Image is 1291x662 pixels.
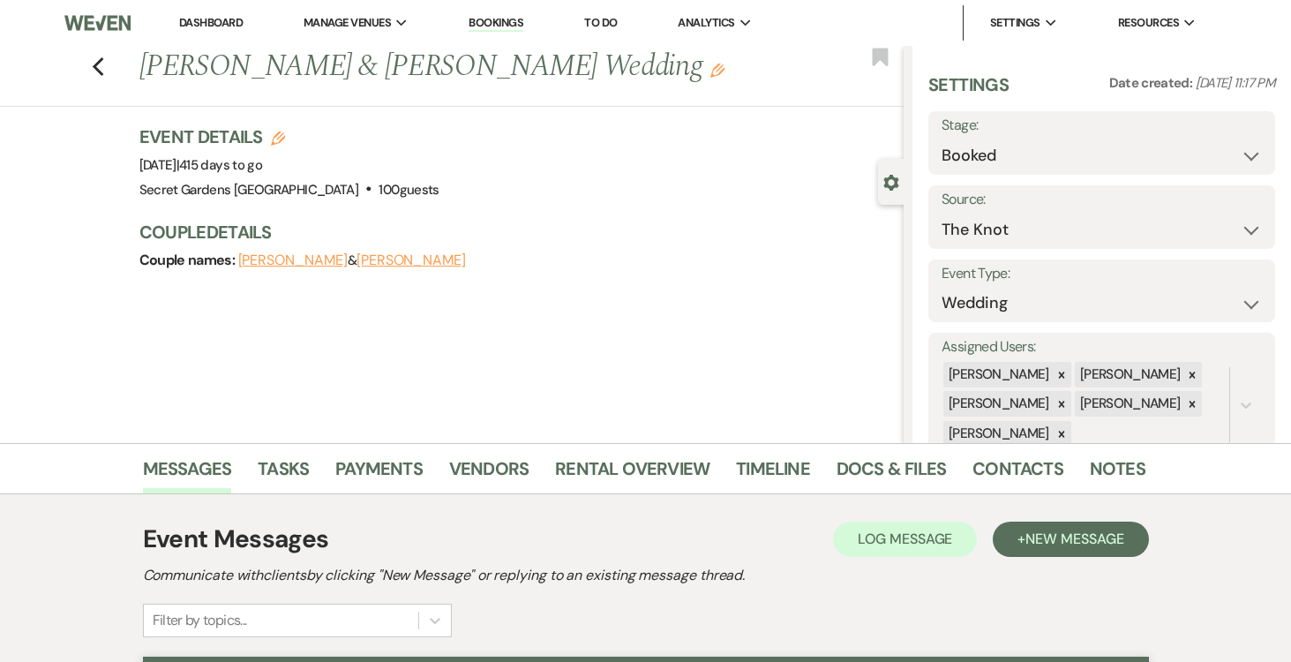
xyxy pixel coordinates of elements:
[1109,74,1196,92] span: Date created:
[942,113,1262,139] label: Stage:
[710,62,724,78] button: Edit
[153,610,247,631] div: Filter by topics...
[64,4,131,41] img: Weven Logo
[238,252,466,269] span: &
[238,253,348,267] button: [PERSON_NAME]
[943,362,1052,387] div: [PERSON_NAME]
[1118,14,1179,32] span: Resources
[1075,391,1183,417] div: [PERSON_NAME]
[993,522,1148,557] button: +New Message
[143,565,1149,586] h2: Communicate with clients by clicking "New Message" or replying to an existing message thread.
[942,335,1262,360] label: Assigned Users:
[678,14,734,32] span: Analytics
[179,15,243,30] a: Dashboard
[584,15,617,30] a: To Do
[883,173,899,190] button: Close lead details
[304,14,391,32] span: Manage Venues
[1025,530,1123,548] span: New Message
[736,455,810,493] a: Timeline
[990,14,1040,32] span: Settings
[335,455,423,493] a: Payments
[943,421,1052,447] div: [PERSON_NAME]
[139,251,238,269] span: Couple names:
[139,181,359,199] span: Secret Gardens [GEOGRAPHIC_DATA]
[176,156,262,174] span: |
[942,187,1262,213] label: Source:
[555,455,709,493] a: Rental Overview
[179,156,262,174] span: 415 days to go
[139,220,887,244] h3: Couple Details
[469,15,523,32] a: Bookings
[357,253,466,267] button: [PERSON_NAME]
[139,156,263,174] span: [DATE]
[943,391,1052,417] div: [PERSON_NAME]
[1090,455,1145,493] a: Notes
[928,72,1009,111] h3: Settings
[139,124,439,149] h3: Event Details
[139,46,744,88] h1: [PERSON_NAME] & [PERSON_NAME] Wedding
[833,522,977,557] button: Log Message
[972,455,1063,493] a: Contacts
[858,530,952,548] span: Log Message
[258,455,309,493] a: Tasks
[143,521,329,558] h1: Event Messages
[942,261,1262,287] label: Event Type:
[1196,74,1275,92] span: [DATE] 11:17 PM
[379,181,439,199] span: 100 guests
[1075,362,1183,387] div: [PERSON_NAME]
[449,455,529,493] a: Vendors
[837,455,946,493] a: Docs & Files
[143,455,232,493] a: Messages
